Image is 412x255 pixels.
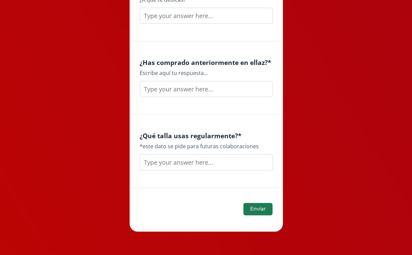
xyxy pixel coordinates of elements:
input: Type your answer here... [140,154,273,170]
input: Type your answer here... [140,81,273,97]
input: Type your answer here... [140,8,273,24]
div: *este dato se pide para futuras colaboraciones [140,142,273,150]
h4: ¿Qué talla usas regularmente? * [140,132,273,140]
h4: ¿Has comprado anteriormente en ellaz? * [140,59,273,66]
button: Enviar [243,203,272,215]
div: Escribe aquí tu respuesta... [140,69,273,77]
